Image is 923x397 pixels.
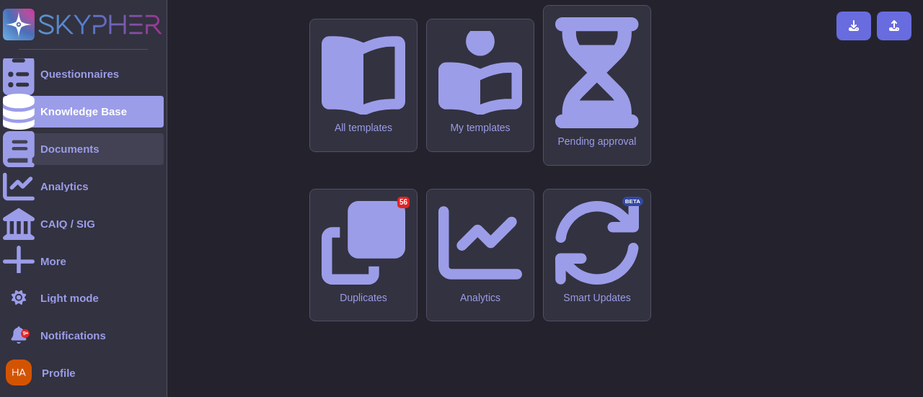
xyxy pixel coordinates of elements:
[3,58,164,90] a: Questionnaires
[40,68,119,79] div: Questionnaires
[438,292,522,304] div: Analytics
[40,293,99,303] div: Light mode
[622,197,643,207] div: BETA
[322,122,405,134] div: All templates
[21,329,30,338] div: 9+
[3,208,164,240] a: CAIQ / SIG
[3,133,164,165] a: Documents
[42,367,76,378] span: Profile
[40,330,106,341] span: Notifications
[40,143,100,154] div: Documents
[322,292,405,304] div: Duplicates
[40,106,127,117] div: Knowledge Base
[40,256,66,267] div: More
[555,292,639,304] div: Smart Updates
[3,171,164,202] a: Analytics
[40,218,95,229] div: CAIQ / SIG
[397,197,410,208] div: 56
[6,360,32,385] img: user
[3,96,164,128] a: Knowledge Base
[438,122,522,134] div: My templates
[40,181,89,192] div: Analytics
[555,135,639,148] div: Pending approval
[3,357,42,388] button: user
